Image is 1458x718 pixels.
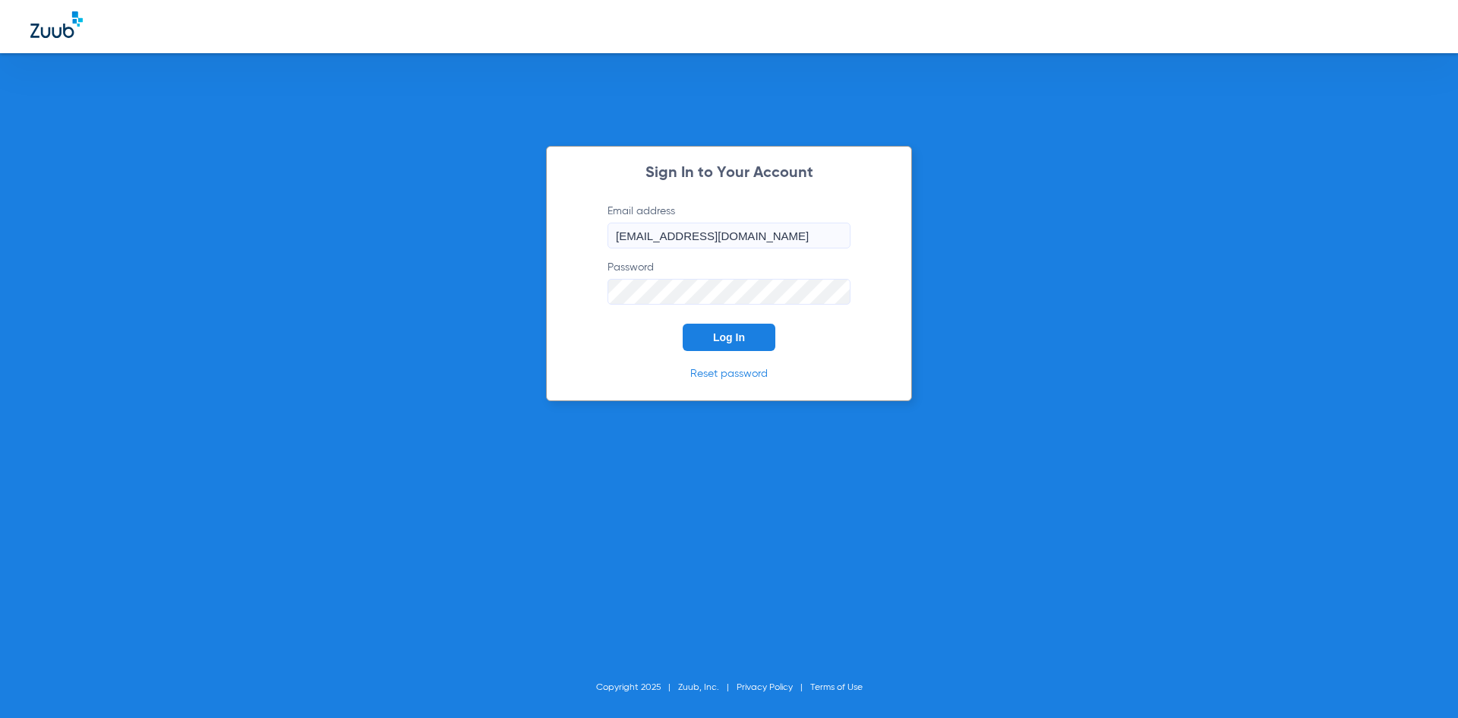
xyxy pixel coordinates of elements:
[737,683,793,692] a: Privacy Policy
[690,368,768,379] a: Reset password
[585,166,873,181] h2: Sign In to Your Account
[713,331,745,343] span: Log In
[30,11,83,38] img: Zuub Logo
[678,680,737,695] li: Zuub, Inc.
[607,279,850,305] input: Password
[607,223,850,248] input: Email address
[810,683,863,692] a: Terms of Use
[683,324,775,351] button: Log In
[607,204,850,248] label: Email address
[596,680,678,695] li: Copyright 2025
[607,260,850,305] label: Password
